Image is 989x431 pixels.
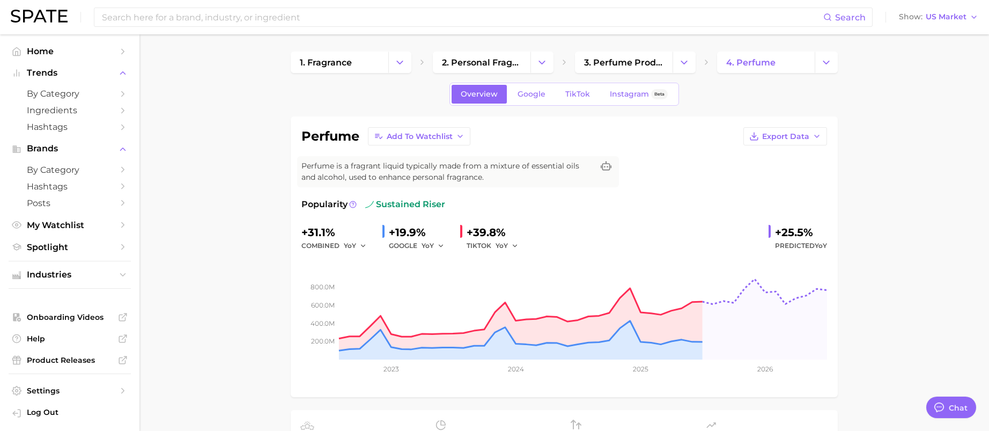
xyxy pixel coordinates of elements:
[565,90,590,99] span: TikTok
[344,239,367,252] button: YoY
[27,312,113,322] span: Onboarding Videos
[926,14,966,20] span: US Market
[9,65,131,81] button: Trends
[9,383,131,399] a: Settings
[762,132,809,141] span: Export Data
[9,352,131,368] a: Product Releases
[461,90,498,99] span: Overview
[815,52,838,73] button: Change Category
[467,239,526,252] div: TIKTOK
[433,52,530,73] a: 2. personal fragrance
[422,239,445,252] button: YoY
[344,241,356,250] span: YoY
[27,334,113,344] span: Help
[815,242,827,250] span: YoY
[633,365,648,373] tspan: 2025
[9,119,131,135] a: Hashtags
[27,242,113,252] span: Spotlight
[300,57,352,68] span: 1. fragrance
[387,132,453,141] span: Add to Watchlist
[383,365,399,373] tspan: 2023
[835,12,866,23] span: Search
[301,130,359,143] h1: perfume
[101,8,823,26] input: Search here for a brand, industry, or ingredient
[584,57,663,68] span: 3. perfume products
[9,85,131,102] a: by Category
[467,224,526,241] div: +39.8%
[422,241,434,250] span: YoY
[301,239,374,252] div: combined
[27,386,113,396] span: Settings
[27,355,113,365] span: Product Releases
[27,144,113,154] span: Brands
[9,217,131,233] a: My Watchlist
[442,57,521,68] span: 2. personal fragrance
[9,195,131,211] a: Posts
[601,85,677,104] a: InstagramBeta
[726,57,776,68] span: 4. perfume
[27,105,113,115] span: Ingredients
[775,239,827,252] span: Predicted
[743,127,827,145] button: Export Data
[365,200,374,209] img: sustained riser
[365,198,445,211] span: sustained riser
[575,52,673,73] a: 3. perfume products
[9,239,131,255] a: Spotlight
[389,224,452,241] div: +19.9%
[9,309,131,325] a: Onboarding Videos
[9,267,131,283] button: Industries
[301,160,593,183] span: Perfume is a fragrant liquid typically made from a mixture of essential oils and alcohol, used to...
[27,89,113,99] span: by Category
[530,52,553,73] button: Change Category
[757,365,773,373] tspan: 2026
[27,407,122,417] span: Log Out
[27,181,113,192] span: Hashtags
[27,165,113,175] span: by Category
[556,85,599,104] a: TikTok
[27,68,113,78] span: Trends
[496,239,519,252] button: YoY
[368,127,470,145] button: Add to Watchlist
[388,52,411,73] button: Change Category
[301,198,348,211] span: Popularity
[508,85,555,104] a: Google
[610,90,649,99] span: Instagram
[9,162,131,178] a: by Category
[27,220,113,230] span: My Watchlist
[9,331,131,347] a: Help
[899,14,922,20] span: Show
[27,122,113,132] span: Hashtags
[27,198,113,208] span: Posts
[9,404,131,422] a: Log out. Currently logged in with e-mail jenine.guerriero@givaudan.com.
[717,52,815,73] a: 4. perfume
[654,90,665,99] span: Beta
[673,52,696,73] button: Change Category
[291,52,388,73] a: 1. fragrance
[452,85,507,104] a: Overview
[9,43,131,60] a: Home
[301,224,374,241] div: +31.1%
[496,241,508,250] span: YoY
[11,10,68,23] img: SPATE
[27,46,113,56] span: Home
[9,141,131,157] button: Brands
[389,239,452,252] div: GOOGLE
[9,102,131,119] a: Ingredients
[27,270,113,280] span: Industries
[518,90,545,99] span: Google
[508,365,524,373] tspan: 2024
[896,10,981,24] button: ShowUS Market
[775,224,827,241] div: +25.5%
[9,178,131,195] a: Hashtags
